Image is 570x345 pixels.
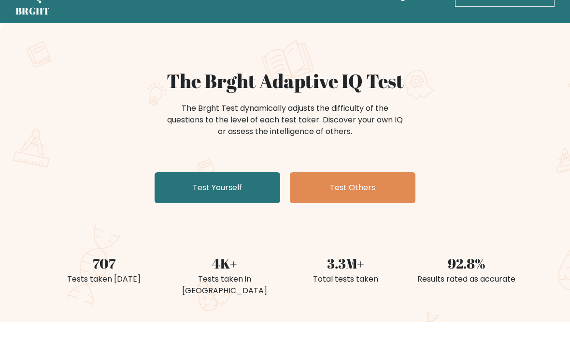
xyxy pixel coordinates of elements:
h5: BRGHT [15,6,50,17]
h1: The Brght Adaptive IQ Test [49,70,521,93]
div: Results rated as accurate [412,274,521,285]
a: Test Others [290,173,415,204]
div: Total tests taken [291,274,400,285]
div: 92.8% [412,254,521,274]
div: 4K+ [170,254,279,274]
a: Test Yourself [155,173,280,204]
div: Tests taken in [GEOGRAPHIC_DATA] [170,274,279,297]
div: 3.3M+ [291,254,400,274]
div: The Brght Test dynamically adjusts the difficulty of the questions to the level of each test take... [164,103,406,138]
div: Tests taken [DATE] [49,274,158,285]
div: 707 [49,254,158,274]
